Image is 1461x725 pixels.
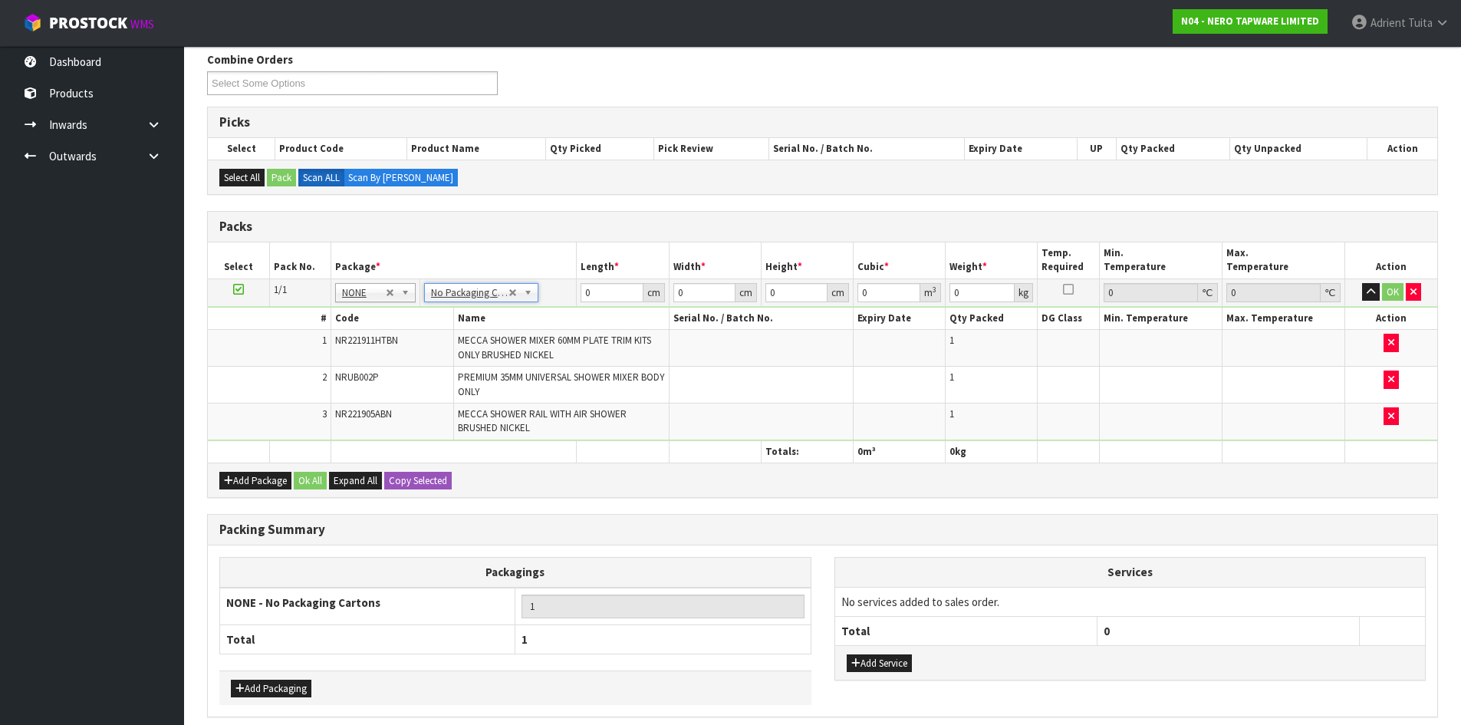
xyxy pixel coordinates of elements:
th: Qty Packed [946,308,1038,330]
div: cm [643,283,665,302]
span: 1 [949,334,954,347]
h3: Packs [219,219,1426,234]
label: Scan ALL [298,169,344,187]
th: m³ [854,440,946,463]
sup: 3 [933,285,936,295]
span: Expand All [334,474,377,487]
span: NONE [342,284,386,302]
th: Weight [946,242,1038,278]
th: Length [577,242,669,278]
span: ProStock [49,13,127,33]
button: Pack [267,169,296,187]
th: Expiry Date [965,138,1078,160]
th: UP [1077,138,1116,160]
th: Product Name [407,138,546,160]
div: ℃ [1321,283,1341,302]
span: 2 [322,371,327,384]
th: Qty Unpacked [1229,138,1367,160]
th: Qty Picked [546,138,654,160]
th: Cubic [854,242,946,278]
span: Adrient [1371,15,1406,30]
th: Action [1367,138,1437,160]
span: MECCA SHOWER MIXER 60MM PLATE TRIM KITS ONLY BRUSHED NICKEL [458,334,651,361]
th: Total [220,624,515,654]
th: Pick Review [654,138,769,160]
th: Action [1345,242,1437,278]
th: Total [835,616,1097,645]
th: Width [669,242,761,278]
th: Expiry Date [854,308,946,330]
span: No Packaging Cartons [431,284,508,302]
th: Services [835,558,1426,587]
span: 1 [522,632,528,647]
th: Totals: [761,440,853,463]
button: Ok All [294,472,327,490]
span: 1/1 [274,283,287,296]
span: Tuita [1408,15,1433,30]
button: Select All [219,169,265,187]
td: No services added to sales order. [835,587,1426,616]
strong: NONE - No Packaging Cartons [226,595,380,610]
span: NRUB002P [335,371,379,384]
span: 0 [949,445,955,458]
span: 0 [1104,624,1110,638]
div: m [920,283,941,302]
th: Qty Packed [1116,138,1229,160]
span: NR221905ABN [335,407,392,420]
div: ℃ [1198,283,1218,302]
th: Code [331,308,453,330]
h3: Picks [219,115,1426,130]
th: Max. Temperature [1222,308,1344,330]
button: Add Package [219,472,291,490]
th: Select [208,242,269,278]
th: Serial No. / Batch No. [669,308,853,330]
th: Serial No. / Batch No. [769,138,965,160]
th: Name [454,308,670,330]
img: cube-alt.png [23,13,42,32]
div: cm [735,283,757,302]
a: N04 - NERO TAPWARE LIMITED [1173,9,1328,34]
strong: N04 - NERO TAPWARE LIMITED [1181,15,1319,28]
label: Scan By [PERSON_NAME] [344,169,458,187]
th: Packagings [220,558,811,588]
th: Height [761,242,853,278]
th: # [208,308,331,330]
th: Max. Temperature [1222,242,1344,278]
button: Add Packaging [231,680,311,698]
span: 1 [949,371,954,384]
label: Combine Orders [207,51,293,68]
th: Package [331,242,577,278]
span: 1 [949,407,954,420]
button: Copy Selected [384,472,452,490]
span: 3 [322,407,327,420]
span: MECCA SHOWER RAIL WITH AIR SHOWER BRUSHED NICKEL [458,407,627,434]
button: Expand All [329,472,382,490]
th: Action [1345,308,1437,330]
button: OK [1382,283,1403,302]
div: cm [828,283,849,302]
th: Select [208,138,275,160]
h3: Packing Summary [219,522,1426,537]
span: 1 [322,334,327,347]
th: Product Code [275,138,407,160]
th: DG Class [1038,308,1099,330]
th: Pack No. [269,242,331,278]
span: 0 [857,445,863,458]
th: Min. Temperature [1099,242,1222,278]
small: WMS [130,17,154,31]
button: Add Service [847,654,912,673]
th: kg [946,440,1038,463]
span: PREMIUM 35MM UNIVERSAL SHOWER MIXER BODY ONLY [458,371,664,397]
div: kg [1015,283,1033,302]
span: NR221911HTBN [335,334,398,347]
th: Min. Temperature [1099,308,1222,330]
th: Temp. Required [1038,242,1099,278]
